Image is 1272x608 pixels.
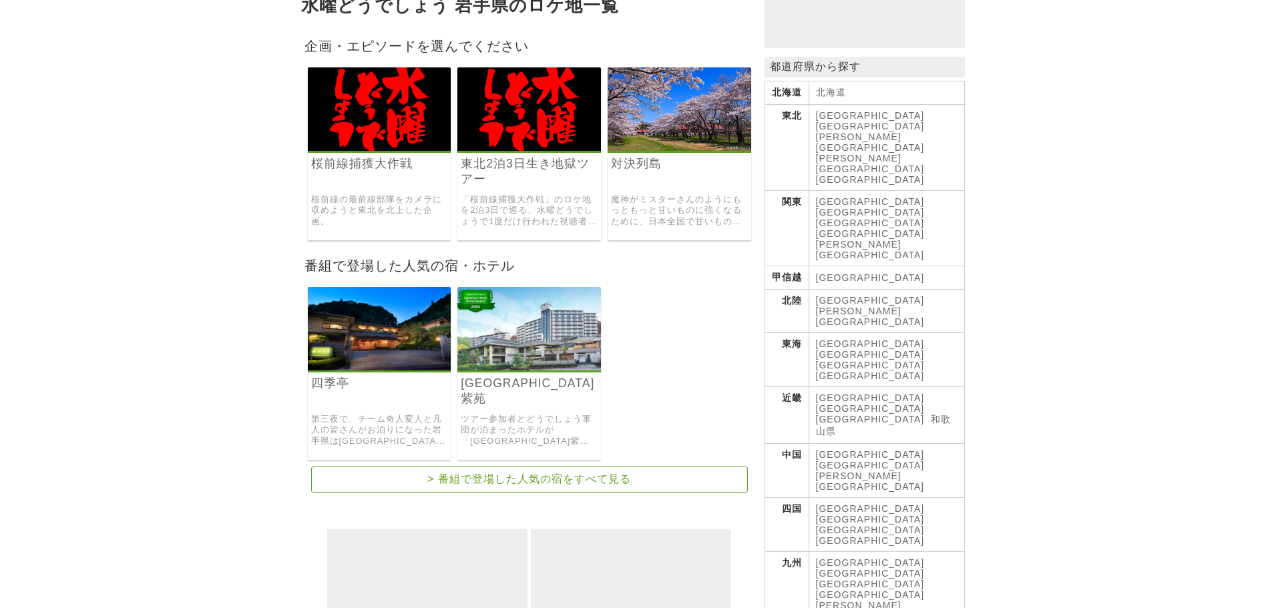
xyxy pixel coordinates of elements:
a: [GEOGRAPHIC_DATA] [816,218,925,228]
a: [GEOGRAPHIC_DATA] [816,514,925,525]
th: 甲信越 [765,266,809,290]
a: [GEOGRAPHIC_DATA] [816,370,925,381]
th: 関東 [765,191,809,266]
th: 北陸 [765,290,809,333]
a: [GEOGRAPHIC_DATA]紫苑 [461,376,598,406]
a: [GEOGRAPHIC_DATA] [816,174,925,185]
a: [GEOGRAPHIC_DATA] [816,360,925,370]
a: [GEOGRAPHIC_DATA] [816,579,925,589]
a: [GEOGRAPHIC_DATA] [816,250,925,260]
a: [GEOGRAPHIC_DATA] [816,110,925,121]
a: [GEOGRAPHIC_DATA] [816,196,925,207]
th: 東海 [765,333,809,387]
a: 対決列島 [611,156,748,172]
a: 桜前線の最前線部隊をカメラに収めようと東北を北上した企画。 [311,194,448,228]
a: [GEOGRAPHIC_DATA] [816,557,925,568]
th: 近畿 [765,387,809,444]
a: [GEOGRAPHIC_DATA] [816,295,925,306]
a: 四季亭 [308,361,451,372]
a: [GEOGRAPHIC_DATA] [816,349,925,360]
a: 水曜どうでしょう 桜前線捕獲大作戦 [308,141,451,153]
a: [GEOGRAPHIC_DATA] [816,449,925,460]
th: 東北 [765,105,809,191]
img: 水曜どうでしょう 東北2泊3日生き地獄ツアー [457,67,601,151]
a: 水曜どうでしょう 東北2泊3日生き地獄ツアー [457,141,601,153]
a: 北海道 [816,87,846,97]
a: つなぎ温泉 ホテル紫苑 [457,361,601,372]
a: [GEOGRAPHIC_DATA] [816,403,925,414]
img: つなぎ温泉 ホテル紫苑 [457,287,601,370]
h2: 番組で登場した人気の宿・ホテル [301,254,758,277]
img: 水曜どうでしょう 対決列島 〜the battle of sweets〜 [608,67,751,151]
a: [GEOGRAPHIC_DATA] [816,525,925,535]
a: [PERSON_NAME] [816,239,901,250]
a: ツアー参加者とどうでしょう軍団が泊まったホテルが「[GEOGRAPHIC_DATA]紫苑しおん」でした。 ホテル紫苑は、[GEOGRAPHIC_DATA]の御所[GEOGRAPHIC_DATA]... [461,414,598,447]
a: [PERSON_NAME][GEOGRAPHIC_DATA] [816,131,925,153]
h2: 企画・エピソードを選んでください [301,34,758,57]
a: [GEOGRAPHIC_DATA] [816,414,925,424]
a: [GEOGRAPHIC_DATA] [816,338,925,349]
a: [GEOGRAPHIC_DATA] [816,568,925,579]
a: [GEOGRAPHIC_DATA] [816,207,925,218]
a: [PERSON_NAME][GEOGRAPHIC_DATA] [816,471,925,492]
a: [GEOGRAPHIC_DATA] [816,589,925,600]
a: 東北2泊3日生き地獄ツアー [461,156,598,187]
th: 中国 [765,444,809,498]
a: [GEOGRAPHIC_DATA] [816,228,925,239]
a: [GEOGRAPHIC_DATA] [816,460,925,471]
img: 四季亭 [308,287,451,370]
a: [GEOGRAPHIC_DATA] [816,392,925,403]
a: [GEOGRAPHIC_DATA] [816,272,925,283]
a: 「桜前線捕獲大作戦」のロケ地を2泊3日で巡る、水曜どうでしょうで1度だけ行われた視聴者参加型の旅行ツアーに、参加者にバレないように変装して同行して見守った旅。 [461,194,598,228]
a: 桜前線捕獲大作戦 [311,156,448,172]
a: 魔神がミスターさんのようにもっともっと甘いものに強くなるために、日本全国で甘いもの対決を繰り広げた企画。 [611,194,748,228]
p: 都道府県から探す [765,57,965,77]
a: 第三夜で、チーム奇人変人と凡人の皆さんがお泊りになった岩手県は[GEOGRAPHIC_DATA]のお宿が「[GEOGRAPHIC_DATA]」でした。 四季亭は、数寄屋造りの純和風の客室を備えた... [311,414,448,447]
a: [PERSON_NAME][GEOGRAPHIC_DATA] [816,153,925,174]
a: [GEOGRAPHIC_DATA] [816,121,925,131]
img: 水曜どうでしょう 桜前線捕獲大作戦 [308,67,451,151]
a: 四季亭 [311,376,448,391]
a: [GEOGRAPHIC_DATA] [816,503,925,514]
a: [GEOGRAPHIC_DATA] [816,535,925,546]
a: [PERSON_NAME][GEOGRAPHIC_DATA] [816,306,925,327]
a: 水曜どうでしょう 対決列島 〜the battle of sweets〜 [608,141,751,153]
th: 北海道 [765,81,809,105]
th: 四国 [765,498,809,552]
a: > 番組で登場した人気の宿をすべて見る [311,467,748,493]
